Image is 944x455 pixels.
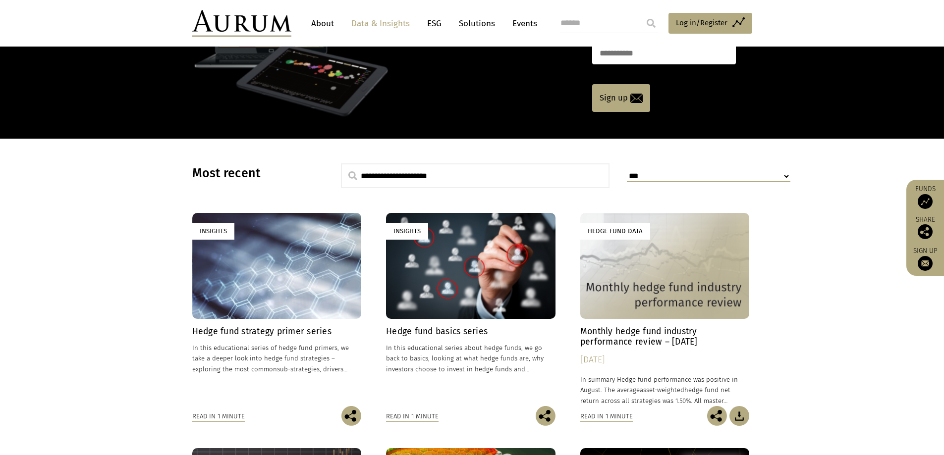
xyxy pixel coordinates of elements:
[640,386,684,394] span: asset-weighted
[592,84,650,112] a: Sign up
[386,223,428,239] div: Insights
[192,213,362,405] a: Insights Hedge fund strategy primer series In this educational series of hedge fund primers, we t...
[580,353,750,367] div: [DATE]
[348,171,357,180] img: search.svg
[918,256,933,271] img: Sign up to our newsletter
[422,14,446,33] a: ESG
[911,185,939,209] a: Funds
[386,326,555,337] h4: Hedge fund basics series
[192,411,245,422] div: Read in 1 minute
[192,343,362,374] p: In this educational series of hedge fund primers, we take a deeper look into hedge fund strategie...
[676,17,727,29] span: Log in/Register
[729,406,749,426] img: Download Article
[580,411,633,422] div: Read in 1 minute
[707,406,727,426] img: Share this post
[192,166,316,181] h3: Most recent
[668,13,752,34] a: Log in/Register
[911,247,939,271] a: Sign up
[536,406,555,426] img: Share this post
[346,14,415,33] a: Data & Insights
[580,213,750,405] a: Hedge Fund Data Monthly hedge fund industry performance review – [DATE] [DATE] In summary Hedge f...
[630,94,643,103] img: email-icon
[277,365,320,373] span: sub-strategies
[580,326,750,347] h4: Monthly hedge fund industry performance review – [DATE]
[918,194,933,209] img: Access Funds
[386,411,439,422] div: Read in 1 minute
[507,14,537,33] a: Events
[386,213,555,405] a: Insights Hedge fund basics series In this educational series about hedge funds, we go back to bas...
[192,10,291,37] img: Aurum
[192,223,234,239] div: Insights
[580,223,650,239] div: Hedge Fund Data
[192,326,362,337] h4: Hedge fund strategy primer series
[580,374,750,405] p: In summary Hedge fund performance was positive in August. The average hedge fund net return acros...
[641,13,661,33] input: Submit
[454,14,500,33] a: Solutions
[911,216,939,239] div: Share
[306,14,339,33] a: About
[341,406,361,426] img: Share this post
[386,343,555,374] p: In this educational series about hedge funds, we go back to basics, looking at what hedge funds a...
[918,224,933,239] img: Share this post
